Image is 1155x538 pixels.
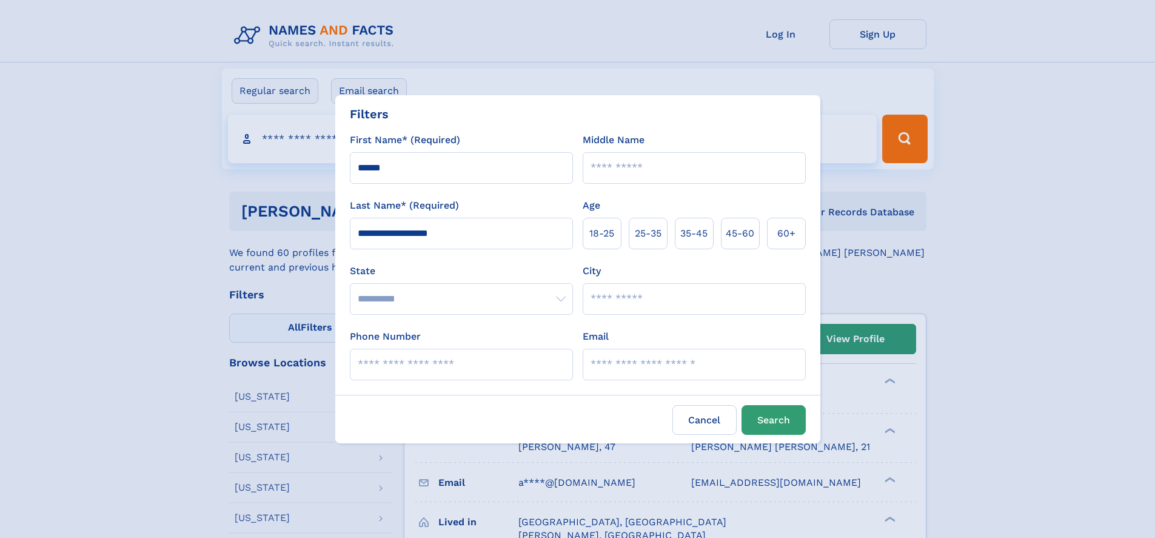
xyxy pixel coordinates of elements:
span: 35‑45 [680,226,708,241]
label: City [583,264,601,278]
span: 18‑25 [589,226,614,241]
label: Phone Number [350,329,421,344]
span: 45‑60 [726,226,754,241]
label: Age [583,198,600,213]
div: Filters [350,105,389,123]
span: 25‑35 [635,226,661,241]
label: Email [583,329,609,344]
label: Last Name* (Required) [350,198,459,213]
label: Middle Name [583,133,644,147]
span: 60+ [777,226,795,241]
button: Search [742,405,806,435]
label: Cancel [672,405,737,435]
label: First Name* (Required) [350,133,460,147]
label: State [350,264,573,278]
